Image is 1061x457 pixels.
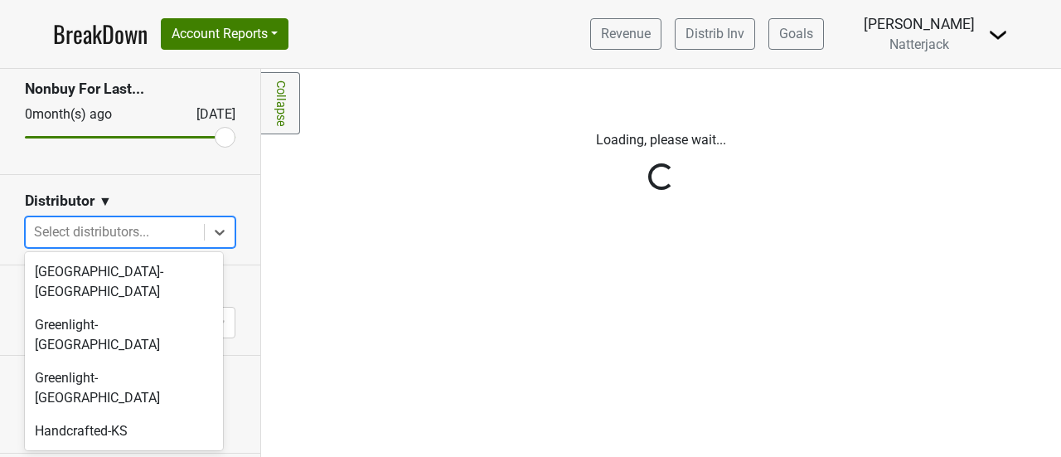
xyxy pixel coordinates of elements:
div: [GEOGRAPHIC_DATA]-[GEOGRAPHIC_DATA] [25,255,223,309]
div: Greenlight-[GEOGRAPHIC_DATA] [25,309,223,362]
span: Natterjack [889,36,949,52]
a: Goals [768,18,824,50]
div: Greenlight-[GEOGRAPHIC_DATA] [25,362,223,415]
a: BreakDown [53,17,148,51]
a: Revenue [590,18,661,50]
div: Handcrafted-KS [25,415,223,448]
a: Distrib Inv [675,18,755,50]
div: [PERSON_NAME] [864,13,975,35]
img: Dropdown Menu [988,25,1008,45]
p: Loading, please wait... [274,130,1049,150]
a: Collapse [261,72,300,134]
button: Account Reports [161,18,288,50]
